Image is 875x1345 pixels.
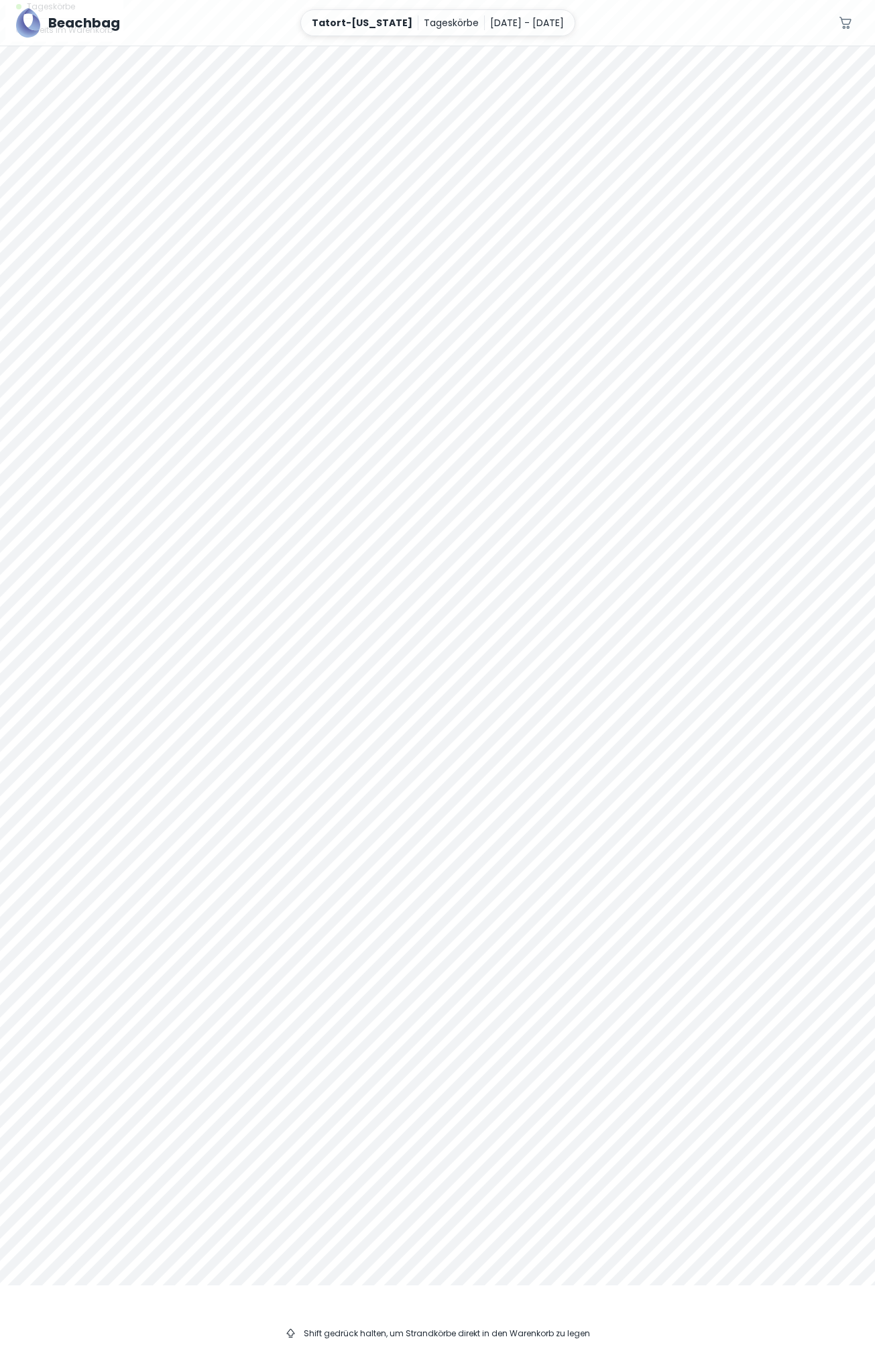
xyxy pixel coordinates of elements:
[304,1328,590,1340] span: Shift gedrück halten, um Strandkörbe direkt in den Warenkorb zu legen
[16,8,40,38] img: Beachbag
[312,15,412,30] p: Tatort-[US_STATE]
[48,13,120,33] h5: Beachbag
[490,15,564,30] p: [DATE] - [DATE]
[424,15,479,30] p: Tageskörbe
